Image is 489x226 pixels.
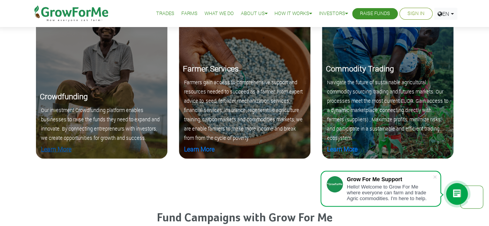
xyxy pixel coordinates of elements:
[241,10,268,18] a: About Us
[183,63,239,73] b: Farmer Services
[40,91,88,101] b: Crowdfunding
[156,10,174,18] a: Trades
[181,10,198,18] a: Farms
[347,176,433,182] div: Grow For Me Support
[360,10,390,18] a: Raise Funds
[327,145,358,153] a: Learn More
[326,63,394,73] b: Commodity Trading
[41,107,160,141] small: Our investment Crowdfunding platform enables businesses to raise the funds they need to expand an...
[41,145,72,153] a: Learn More
[347,184,433,201] div: Hello! Welcome to Grow For Me where everyone can farm and trade Agric commodities. I'm here to help.
[434,8,457,20] a: EN
[36,211,453,225] h4: Fund Campaigns with Grow For Me
[319,10,348,18] a: Investors
[184,79,303,141] small: Farmers gain access to comprehensive support and resources needed to succeed as a farmer. From ex...
[327,79,448,141] small: Navigate the future of sustainable agricultural commodity sourcing, trading and futures markets. ...
[184,145,215,153] a: Learn More
[204,10,234,18] a: What We Do
[407,10,424,18] a: Sign In
[274,10,312,18] a: How it Works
